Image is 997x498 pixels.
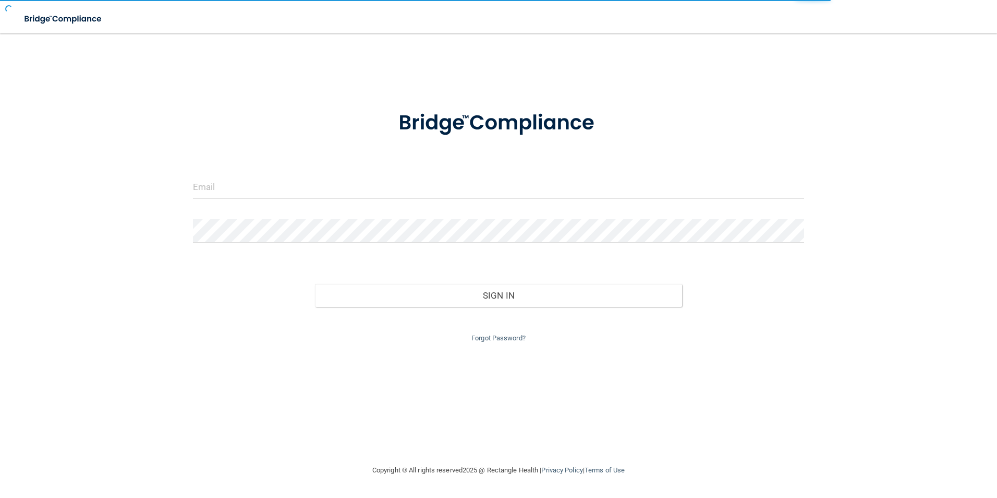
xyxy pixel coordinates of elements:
a: Terms of Use [585,466,625,474]
img: bridge_compliance_login_screen.278c3ca4.svg [377,96,620,150]
img: bridge_compliance_login_screen.278c3ca4.svg [16,8,112,30]
button: Sign In [315,284,682,307]
div: Copyright © All rights reserved 2025 @ Rectangle Health | | [308,454,689,487]
a: Forgot Password? [471,334,526,342]
input: Email [193,175,805,199]
a: Privacy Policy [541,466,582,474]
